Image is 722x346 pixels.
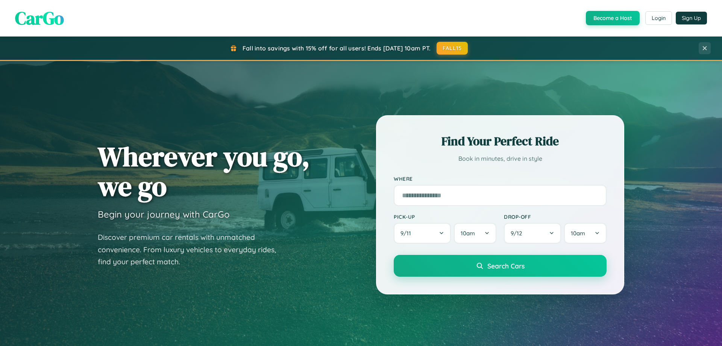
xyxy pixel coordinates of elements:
[394,223,451,244] button: 9/11
[504,213,607,220] label: Drop-off
[564,223,607,244] button: 10am
[676,12,707,24] button: Sign Up
[15,6,64,30] span: CarGo
[461,230,475,237] span: 10am
[98,209,230,220] h3: Begin your journey with CarGo
[571,230,585,237] span: 10am
[394,213,496,220] label: Pick-up
[487,262,525,270] span: Search Cars
[645,11,672,25] button: Login
[454,223,496,244] button: 10am
[394,175,607,182] label: Where
[98,142,310,201] h1: Wherever you go, we go
[437,42,468,55] button: FALL15
[511,230,526,237] span: 9 / 12
[394,133,607,149] h2: Find Your Perfect Ride
[394,255,607,277] button: Search Cars
[394,153,607,164] p: Book in minutes, drive in style
[98,231,286,268] p: Discover premium car rentals with unmatched convenience. From luxury vehicles to everyday rides, ...
[243,44,431,52] span: Fall into savings with 15% off for all users! Ends [DATE] 10am PT.
[504,223,561,244] button: 9/12
[586,11,640,25] button: Become a Host
[400,230,415,237] span: 9 / 11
